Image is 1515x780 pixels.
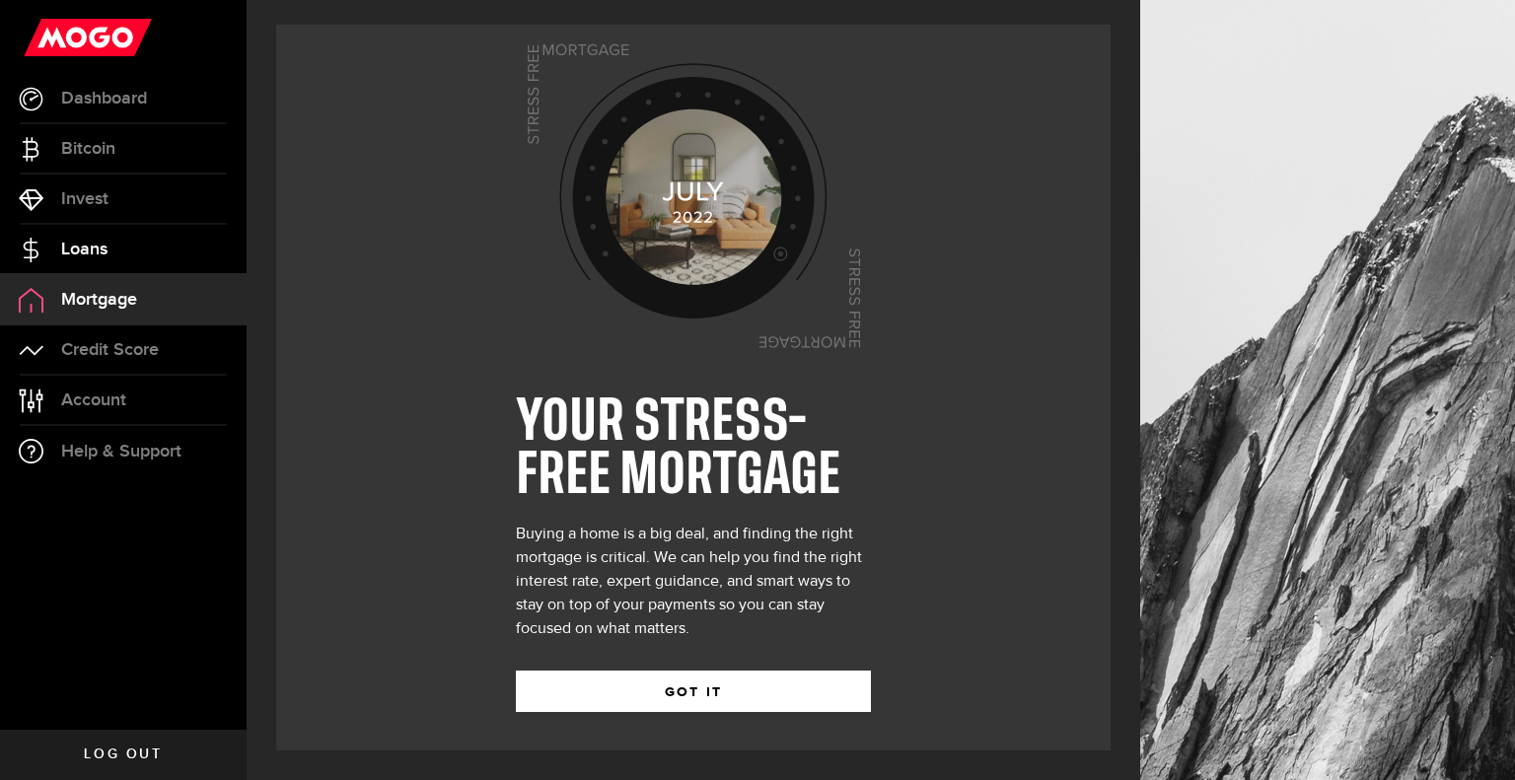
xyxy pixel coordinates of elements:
span: Dashboard [61,90,147,107]
button: Open LiveChat chat widget [16,8,75,67]
span: Credit Score [61,341,159,359]
h1: YOUR STRESS-FREE MORTGAGE [516,396,871,503]
div: Buying a home is a big deal, and finding the right mortgage is critical. We can help you find the... [516,523,871,641]
button: GOT IT [516,671,871,712]
span: Loans [61,241,108,258]
span: Mortgage [61,291,137,309]
span: Bitcoin [61,140,115,158]
span: Help & Support [61,443,181,461]
span: Log out [84,747,162,761]
span: Invest [61,190,108,208]
span: Account [61,391,126,409]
